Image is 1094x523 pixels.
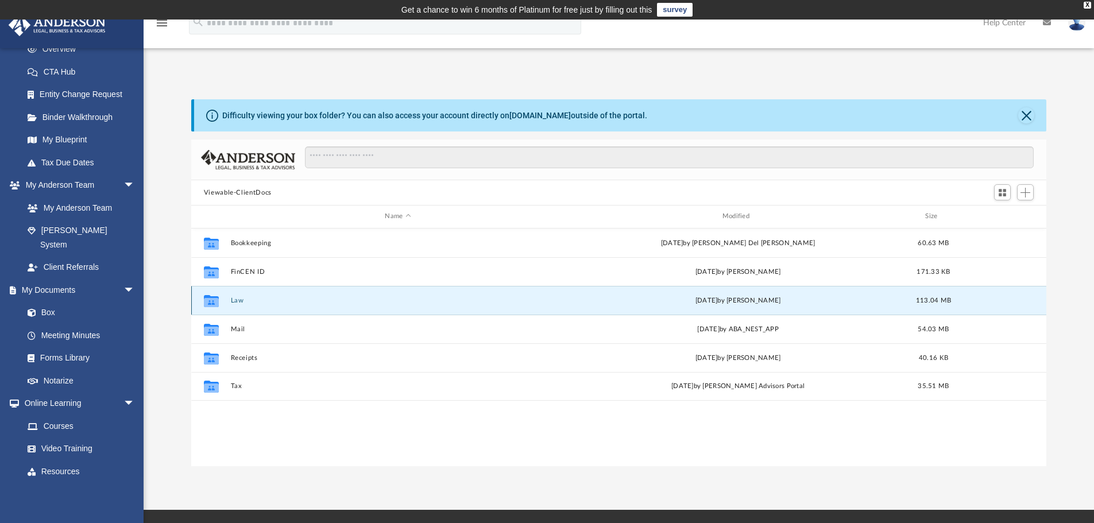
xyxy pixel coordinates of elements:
[1084,2,1091,9] div: close
[570,238,905,248] div: [DATE] by [PERSON_NAME] Del [PERSON_NAME]
[230,239,565,247] button: Bookkeeping
[230,268,565,276] button: FinCEN ID
[671,383,694,389] span: [DATE]
[16,129,146,152] a: My Blueprint
[1018,107,1034,123] button: Close
[16,324,146,347] a: Meeting Minutes
[192,16,204,28] i: search
[8,483,152,506] a: Billingarrow_drop_down
[1017,184,1034,200] button: Add
[509,111,571,120] a: [DOMAIN_NAME]
[155,16,169,30] i: menu
[16,437,141,460] a: Video Training
[123,174,146,197] span: arrow_drop_down
[123,278,146,302] span: arrow_drop_down
[16,414,146,437] a: Courses
[16,38,152,61] a: Overview
[16,256,146,279] a: Client Referrals
[994,184,1011,200] button: Switch to Grid View
[570,352,905,363] div: [DATE] by [PERSON_NAME]
[8,392,146,415] a: Online Learningarrow_drop_down
[910,211,956,222] div: Size
[570,295,905,305] div: by [PERSON_NAME]
[961,211,1042,222] div: id
[695,297,717,303] span: [DATE]
[155,22,169,30] a: menu
[918,383,949,389] span: 35.51 MB
[123,483,146,506] span: arrow_drop_down
[16,219,146,256] a: [PERSON_NAME] System
[16,106,152,129] a: Binder Walkthrough
[230,326,565,333] button: Mail
[919,354,948,361] span: 40.16 KB
[570,266,905,277] div: [DATE] by [PERSON_NAME]
[230,382,565,390] button: Tax
[16,83,152,106] a: Entity Change Request
[16,301,141,324] a: Box
[918,326,949,332] span: 54.03 MB
[401,3,652,17] div: Get a chance to win 6 months of Platinum for free just by filling out this
[191,228,1047,466] div: grid
[8,174,146,197] a: My Anderson Teamarrow_drop_down
[570,381,905,392] div: by [PERSON_NAME] Advisors Portal
[196,211,225,222] div: id
[570,324,905,334] div: [DATE] by ABA_NEST_APP
[222,110,647,122] div: Difficulty viewing your box folder? You can also access your account directly on outside of the p...
[916,297,951,303] span: 113.04 MB
[16,460,146,483] a: Resources
[918,239,949,246] span: 60.63 MB
[16,347,141,370] a: Forms Library
[204,188,272,198] button: Viewable-ClientDocs
[16,196,141,219] a: My Anderson Team
[230,211,565,222] div: Name
[230,354,565,362] button: Receipts
[917,268,950,274] span: 171.33 KB
[1068,14,1085,31] img: User Pic
[5,14,109,36] img: Anderson Advisors Platinum Portal
[123,392,146,416] span: arrow_drop_down
[657,3,693,17] a: survey
[570,211,906,222] div: Modified
[305,146,1034,168] input: Search files and folders
[16,151,152,174] a: Tax Due Dates
[230,297,565,304] button: Law
[8,278,146,301] a: My Documentsarrow_drop_down
[16,369,146,392] a: Notarize
[16,60,152,83] a: CTA Hub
